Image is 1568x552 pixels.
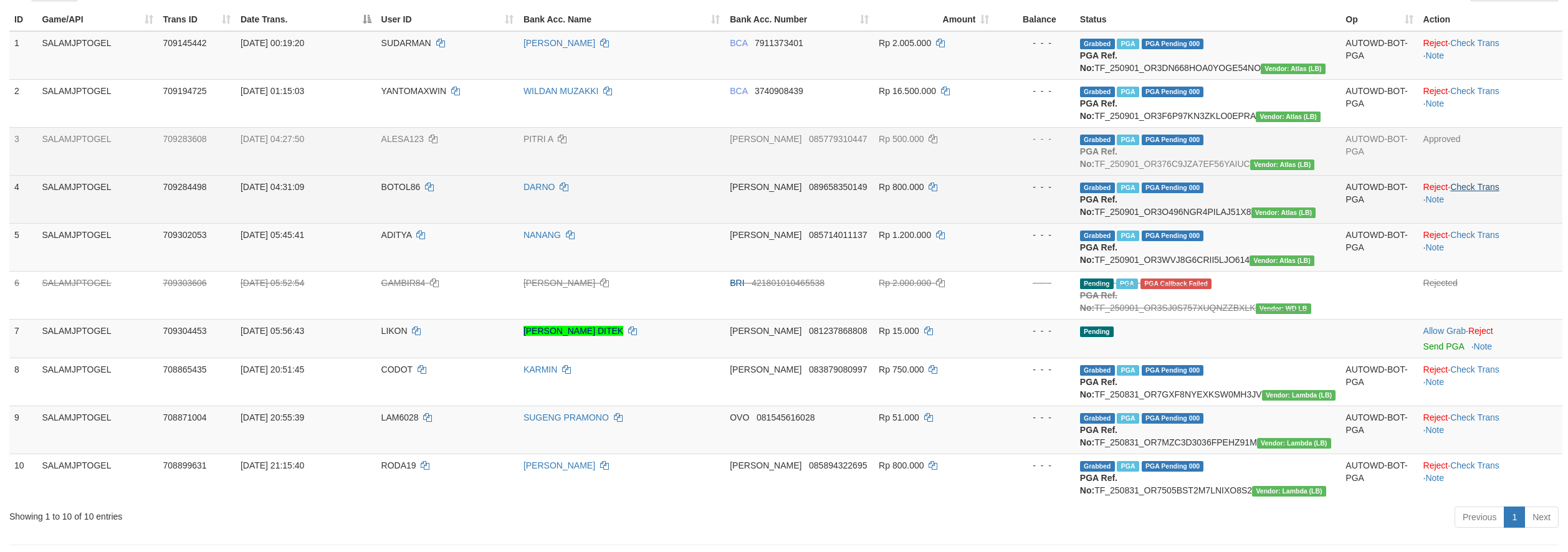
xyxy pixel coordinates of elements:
[1423,341,1464,351] a: Send PGA
[1455,507,1504,528] a: Previous
[809,460,867,470] span: Copy 085894322695 to clipboard
[1117,365,1139,376] span: Marked by aeoameng
[1450,182,1499,192] a: Check Trans
[523,278,595,288] a: [PERSON_NAME]
[1418,271,1562,319] td: Rejected
[879,182,924,192] span: Rp 800.000
[1341,358,1418,406] td: AUTOWD-BOT-PGA
[1423,364,1448,374] a: Reject
[1261,64,1326,74] span: Vendor URL: https://dashboard.q2checkout.com/secure
[1252,486,1326,497] span: Vendor URL: https://dashboard.q2checkout.com/secure
[725,8,874,31] th: Bank Acc. Number: activate to sort column ascending
[1474,341,1493,351] a: Note
[381,326,408,336] span: LIKON
[1423,326,1466,336] a: Allow Grab
[879,278,931,288] span: Rp 2.000.000
[1425,98,1444,108] a: Note
[37,8,158,31] th: Game/API: activate to sort column ascending
[1450,38,1499,48] a: Check Trans
[757,412,815,422] span: Copy 081545616028 to clipboard
[376,8,519,31] th: User ID: activate to sort column ascending
[523,460,595,470] a: [PERSON_NAME]
[381,278,426,288] span: GAMBIR84
[37,79,158,127] td: SALAMJPTOGEL
[163,38,207,48] span: 709145442
[1075,358,1341,406] td: TF_250831_OR7GXF8NYEXKSW0MH3JV
[730,364,801,374] span: [PERSON_NAME]
[236,8,376,31] th: Date Trans.: activate to sort column descending
[241,460,304,470] span: [DATE] 21:15:40
[381,38,431,48] span: SUDARMAN
[730,38,747,48] span: BCA
[1341,223,1418,271] td: AUTOWD-BOT-PGA
[1425,425,1444,435] a: Note
[879,230,931,240] span: Rp 1.200.000
[523,412,609,422] a: SUGENG PRAMONO
[1142,183,1204,193] span: PGA Pending
[1418,127,1562,175] td: Approved
[1425,473,1444,483] a: Note
[1418,31,1562,80] td: · ·
[1080,98,1117,121] b: PGA Ref. No:
[999,181,1069,193] div: - - -
[1418,175,1562,223] td: · ·
[1425,377,1444,387] a: Note
[809,364,867,374] span: Copy 083879080997 to clipboard
[1080,87,1115,97] span: Grabbed
[1450,230,1499,240] a: Check Trans
[1262,390,1336,401] span: Vendor URL: https://dashboard.q2checkout.com/secure
[879,412,919,422] span: Rp 51.000
[241,326,304,336] span: [DATE] 05:56:43
[879,460,924,470] span: Rp 800.000
[519,8,725,31] th: Bank Acc. Name: activate to sort column ascending
[1341,406,1418,454] td: AUTOWD-BOT-PGA
[381,182,421,192] span: BOTOL86
[879,38,931,48] span: Rp 2.005.000
[1080,365,1115,376] span: Grabbed
[1080,290,1117,313] b: PGA Ref. No:
[1504,507,1525,528] a: 1
[752,278,825,288] span: Copy 421801010465538 to clipboard
[523,134,553,144] a: PITRI A
[1256,303,1311,314] span: Vendor URL: https://dashboard.q2checkout.com/secure
[1250,255,1314,266] span: Vendor URL: https://dashboard.q2checkout.com/secure
[879,134,924,144] span: Rp 500.000
[809,230,867,240] span: Copy 085714011137 to clipboard
[755,86,803,96] span: Copy 3740908439 to clipboard
[9,31,37,80] td: 1
[1341,79,1418,127] td: AUTOWD-BOT-PGA
[1468,326,1493,336] a: Reject
[1450,412,1499,422] a: Check Trans
[1117,87,1139,97] span: Marked by aeofendy
[1341,31,1418,80] td: AUTOWD-BOT-PGA
[1341,127,1418,175] td: AUTOWD-BOT-PGA
[730,412,749,422] span: OVO
[1450,364,1499,374] a: Check Trans
[9,8,37,31] th: ID
[381,230,412,240] span: ADITYA
[730,326,801,336] span: [PERSON_NAME]
[1142,39,1204,49] span: PGA Pending
[523,182,555,192] a: DARNO
[381,364,413,374] span: CODOT
[1075,127,1341,175] td: TF_250901_OR376C9JZA7EF56YAIUC
[1075,271,1341,319] td: TF_250901_OR3SJ0S757XUQNZZBXLK
[1080,39,1115,49] span: Grabbed
[809,182,867,192] span: Copy 089658350149 to clipboard
[523,364,557,374] a: KARMIN
[241,86,304,96] span: [DATE] 01:15:03
[1425,194,1444,204] a: Note
[1142,413,1204,424] span: PGA Pending
[999,229,1069,241] div: - - -
[1080,326,1114,337] span: Pending
[1080,183,1115,193] span: Grabbed
[1080,194,1117,217] b: PGA Ref. No:
[1117,183,1139,193] span: Marked by aeoberto
[381,86,447,96] span: YANTOMAXWIN
[999,411,1069,424] div: - - -
[1117,231,1139,241] span: Marked by aeoberto
[1425,50,1444,60] a: Note
[730,230,801,240] span: [PERSON_NAME]
[1418,319,1562,358] td: ·
[241,230,304,240] span: [DATE] 05:45:41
